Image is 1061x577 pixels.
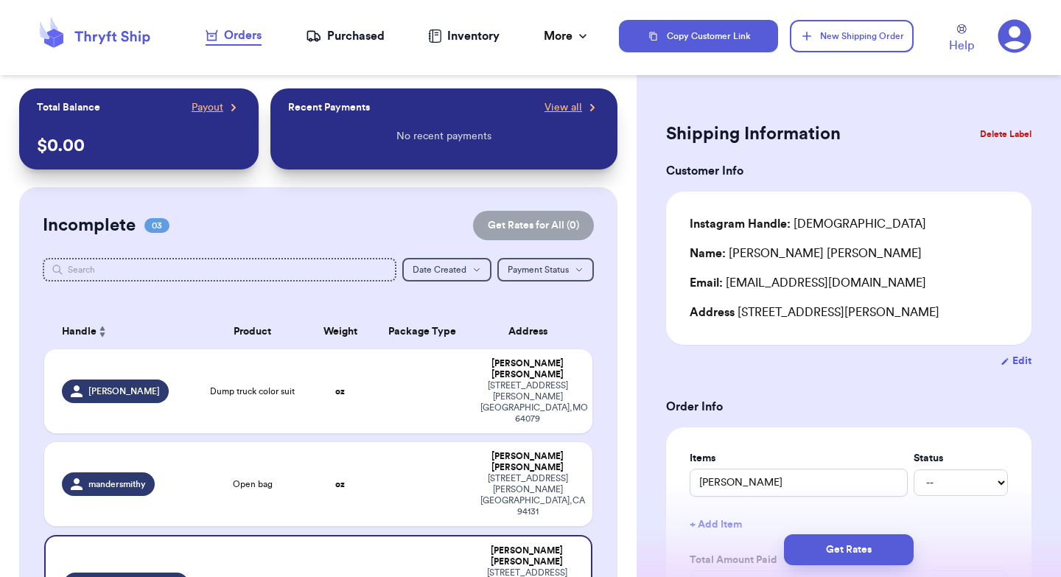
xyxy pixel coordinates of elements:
p: Recent Payments [288,100,370,115]
p: Total Balance [37,100,100,115]
span: Name: [690,248,726,259]
span: Address [690,307,735,318]
span: Dump truck color suit [210,385,295,397]
h2: Incomplete [43,214,136,237]
span: Payment Status [508,265,569,274]
h2: Shipping Information [666,122,841,146]
div: [DEMOGRAPHIC_DATA] [690,215,926,233]
th: Address [472,314,592,349]
div: More [544,27,590,45]
div: [PERSON_NAME] [PERSON_NAME] [480,451,575,473]
button: Payment Status [497,258,594,281]
a: Orders [206,27,262,46]
button: New Shipping Order [790,20,914,52]
div: [EMAIL_ADDRESS][DOMAIN_NAME] [690,274,1008,292]
a: View all [544,100,600,115]
th: Product [197,314,307,349]
p: $ 0.00 [37,134,241,158]
button: Delete Label [974,118,1037,150]
button: Date Created [402,258,491,281]
span: Handle [62,324,97,340]
span: Open bag [233,478,273,490]
a: Inventory [428,27,500,45]
a: Help [949,24,974,55]
span: Payout [192,100,223,115]
a: Payout [192,100,241,115]
button: Get Rates for All (0) [473,211,594,240]
button: Get Rates [784,534,914,565]
span: Email: [690,277,723,289]
button: + Add Item [684,508,1014,541]
span: Help [949,37,974,55]
div: [PERSON_NAME] [PERSON_NAME] [480,358,575,380]
div: [STREET_ADDRESS][PERSON_NAME] [GEOGRAPHIC_DATA] , MO 64079 [480,380,575,424]
div: [PERSON_NAME] [PERSON_NAME] [480,545,573,567]
span: [PERSON_NAME] [88,385,160,397]
label: Items [690,451,908,466]
p: No recent payments [396,129,491,144]
button: Sort ascending [97,323,108,340]
div: [STREET_ADDRESS][PERSON_NAME] [GEOGRAPHIC_DATA] , CA 94131 [480,473,575,517]
div: [STREET_ADDRESS][PERSON_NAME] [690,304,1008,321]
button: Copy Customer Link [619,20,778,52]
h3: Order Info [666,398,1032,416]
th: Weight [307,314,373,349]
div: Orders [206,27,262,44]
span: 03 [144,218,169,233]
span: Instagram Handle: [690,218,791,230]
th: Package Type [373,314,472,349]
strong: oz [335,480,345,489]
div: [PERSON_NAME] [PERSON_NAME] [690,245,922,262]
input: Search [43,258,396,281]
button: Edit [1001,354,1032,368]
span: View all [544,100,582,115]
label: Status [914,451,1008,466]
span: mandersmithy [88,478,146,490]
h3: Customer Info [666,162,1032,180]
a: Purchased [306,27,385,45]
strong: oz [335,387,345,396]
span: Date Created [413,265,466,274]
